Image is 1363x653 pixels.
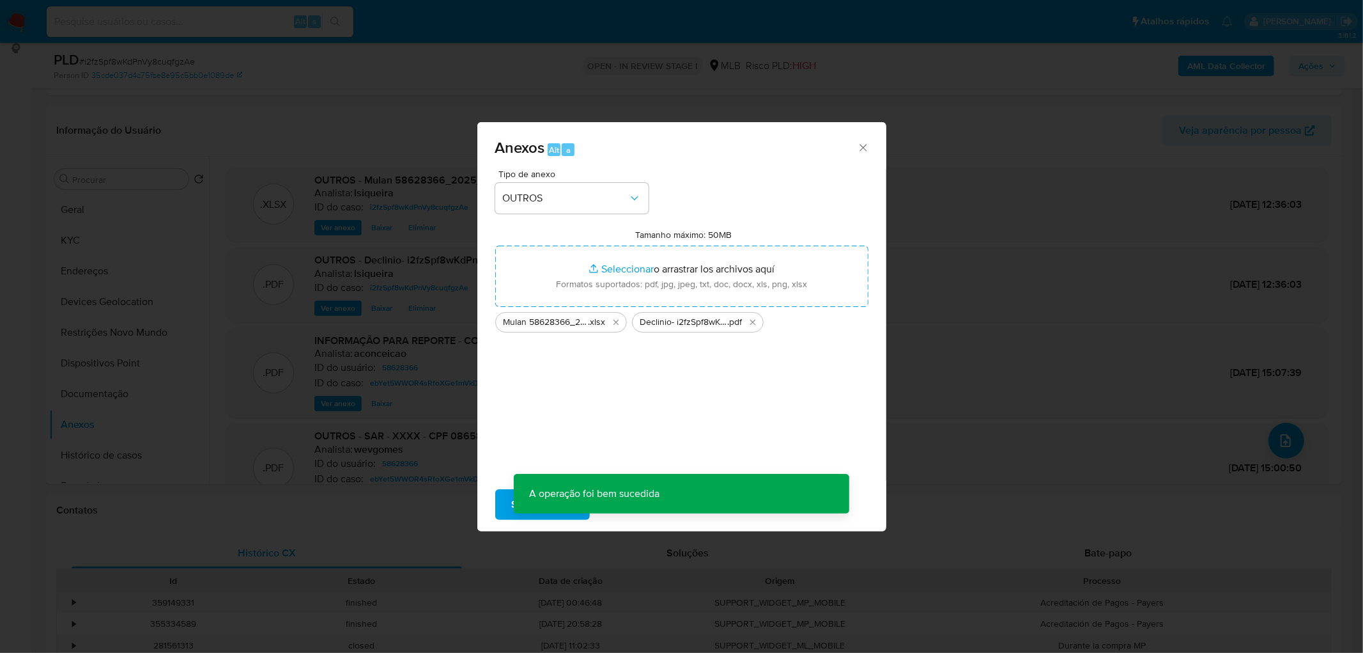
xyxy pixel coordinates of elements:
span: Cancelar [612,491,653,519]
button: Eliminar Declinio- i2fzSpf8wKdPnVy8cuqfgzAe - CPF 08658380629 - ROBSON MELEIPE MACHADO.pdf [745,315,760,330]
span: a [566,144,571,156]
span: Subir arquivo [512,491,573,519]
span: Alt [549,144,559,156]
ul: Archivos seleccionados [495,307,868,333]
span: .pdf [728,316,743,329]
button: OUTROS [495,183,649,214]
span: Declinio- i2fzSpf8wKdPnVy8cuqfgzAe - CPF 08658380629 - [PERSON_NAME] [PERSON_NAME] [640,316,728,329]
button: Cerrar [857,141,868,153]
button: Eliminar Mulan 58628366_2025_09_24_17_52_02.xlsx [608,315,624,330]
span: Mulan 58628366_2025_09_24_17_52_02 [504,316,589,329]
label: Tamanho máximo: 50MB [635,229,732,240]
span: .xlsx [589,316,606,329]
span: Anexos [495,136,545,159]
span: OUTROS [503,192,628,205]
span: Tipo de anexo [498,169,652,178]
button: Subir arquivo [495,489,590,520]
p: A operação foi bem sucedida [514,474,675,514]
